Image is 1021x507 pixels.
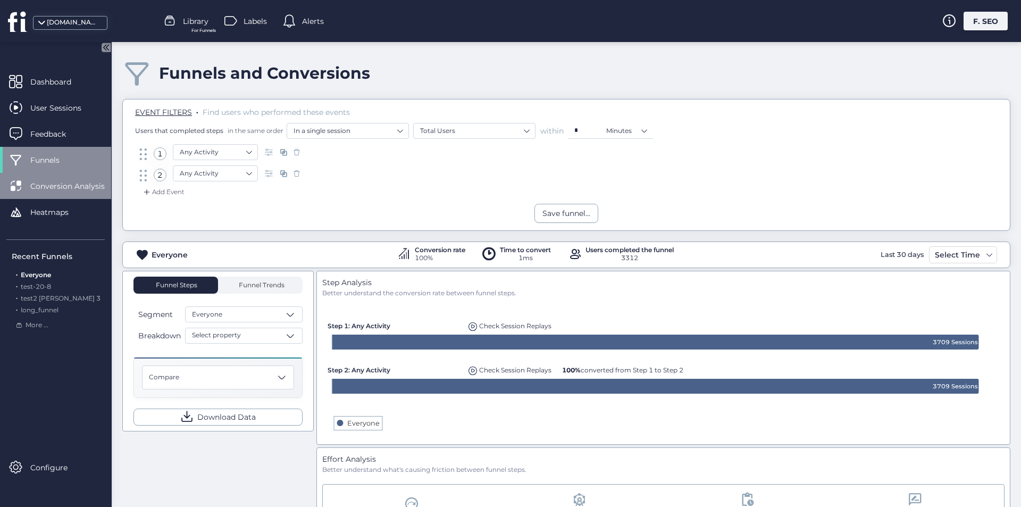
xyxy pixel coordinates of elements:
[21,271,51,279] span: Everyone
[30,206,85,218] span: Heatmaps
[196,105,198,116] span: .
[133,329,183,342] button: Breakdown
[135,126,223,135] span: Users that completed steps
[192,310,222,320] span: Everyone
[16,280,18,290] span: .
[606,123,647,139] nz-select-item: Minutes
[933,338,978,346] text: 3709 Sessions
[500,247,551,253] div: Time to convert
[328,361,461,375] div: Step 2: Any Activity
[328,317,461,331] div: Step 1: Any Activity
[328,322,390,330] span: Step 1: Any Activity
[322,453,1005,465] div: Effort Analysis
[30,76,87,88] span: Dashboard
[479,366,551,374] span: Check Session Replays
[191,27,216,34] span: For Funnels
[964,12,1008,30] div: F. SEO
[562,366,683,374] span: converted from Step 1 to Step 2
[415,247,465,253] div: Conversion rate
[30,128,82,140] span: Feedback
[466,361,554,376] div: Replays of user dropping
[192,330,241,340] span: Select property
[562,366,581,374] b: 100%
[225,126,283,135] span: in the same order
[21,306,58,314] span: long_funnel
[152,249,188,261] div: Everyone
[585,247,674,253] div: Users completed the funnel
[155,282,197,288] span: Funnel Steps
[16,269,18,279] span: .
[47,18,100,28] div: [DOMAIN_NAME]
[878,246,926,263] div: Last 30 days
[585,253,674,263] div: 3312
[322,277,1005,288] div: Step Analysis
[180,165,251,181] nz-select-item: Any Activity
[322,465,1005,475] div: Better understand what's causing friction between funnel steps.
[236,282,284,288] span: Funnel Trends
[16,292,18,302] span: .
[183,15,208,27] span: Library
[420,123,529,139] nz-select-item: Total Users
[328,366,390,374] span: Step 2: Any Activity
[479,322,551,330] span: Check Session Replays
[154,169,166,181] div: 2
[302,15,324,27] span: Alerts
[135,107,192,117] span: EVENT FILTERS
[141,187,185,197] div: Add Event
[500,253,551,263] div: 1ms
[133,409,303,426] button: Download Data
[540,126,564,136] span: within
[138,309,173,320] span: Segment
[30,102,97,114] span: User Sessions
[30,462,83,473] span: Configure
[322,288,1005,298] div: Better understand the conversion rate between funnel steps.
[933,383,978,390] text: 3709 Sessions
[30,154,76,166] span: Funnels
[542,207,590,219] div: Save funnel...
[138,330,181,342] span: Breakdown
[415,253,465,263] div: 100%
[133,308,183,321] button: Segment
[180,144,251,160] nz-select-item: Any Activity
[932,248,983,261] div: Select Time
[21,282,51,290] span: test-20-8
[244,15,267,27] span: Labels
[559,361,686,375] div: 100% converted from Step 1 to Step 2
[294,123,402,139] nz-select-item: In a single session
[347,419,380,427] text: Everyone
[26,320,48,330] span: More ...
[149,372,179,383] span: Compare
[197,411,256,423] span: Download Data
[16,304,18,314] span: .
[21,294,101,302] span: test2 [PERSON_NAME] 3
[30,180,121,192] span: Conversion Analysis
[159,63,370,83] div: Funnels and Conversions
[466,317,554,331] div: Replays of user dropping
[154,147,166,160] div: 1
[12,251,105,262] div: Recent Funnels
[203,107,350,117] span: Find users who performed these events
